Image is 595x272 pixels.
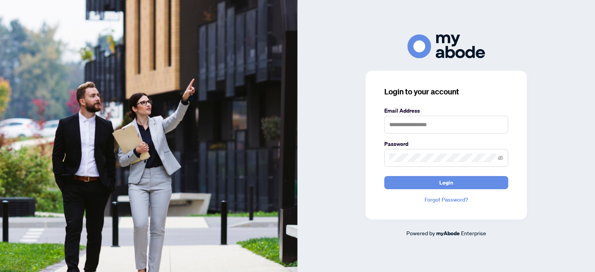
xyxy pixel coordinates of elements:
[384,195,508,204] a: Forgot Password?
[439,176,453,189] span: Login
[384,106,508,115] label: Email Address
[461,229,486,236] span: Enterprise
[436,229,460,238] a: myAbode
[408,34,485,58] img: ma-logo
[384,140,508,148] label: Password
[384,86,508,97] h3: Login to your account
[406,229,435,236] span: Powered by
[384,176,508,189] button: Login
[498,155,503,161] span: eye-invisible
